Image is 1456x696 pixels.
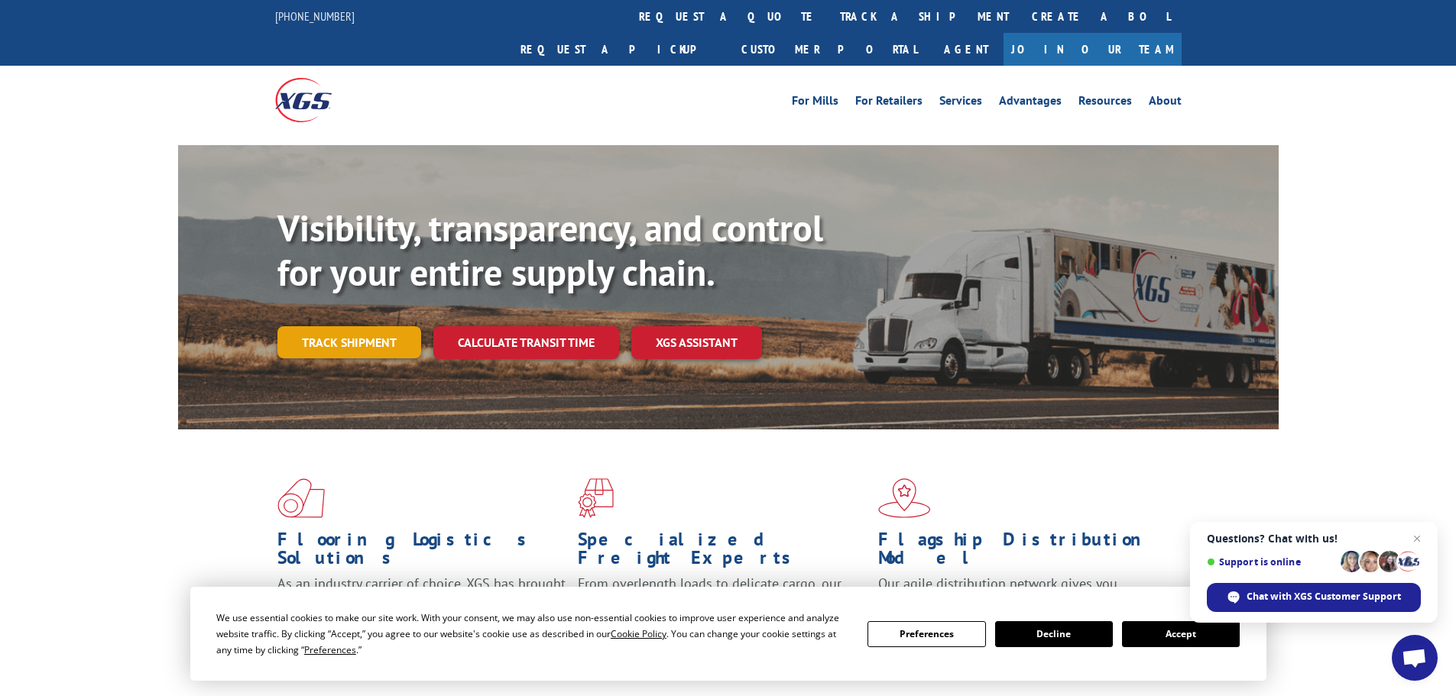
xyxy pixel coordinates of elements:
div: Open chat [1392,635,1438,681]
div: Cookie Consent Prompt [190,587,1266,681]
a: Agent [929,33,1004,66]
h1: Flagship Distribution Model [878,530,1167,575]
p: From overlength loads to delicate cargo, our experienced staff knows the best way to move your fr... [578,575,867,643]
a: Advantages [999,95,1062,112]
a: About [1149,95,1182,112]
span: As an industry carrier of choice, XGS has brought innovation and dedication to flooring logistics... [277,575,566,629]
button: Accept [1122,621,1240,647]
span: Close chat [1408,529,1426,548]
a: For Retailers [855,95,923,112]
img: xgs-icon-focused-on-flooring-red [578,478,614,518]
img: xgs-icon-flagship-distribution-model-red [878,478,931,518]
div: Chat with XGS Customer Support [1207,583,1421,612]
a: Resources [1078,95,1132,112]
a: [PHONE_NUMBER] [275,8,355,24]
span: Support is online [1207,556,1335,568]
a: Track shipment [277,326,421,358]
a: For Mills [792,95,838,112]
span: Our agile distribution network gives you nationwide inventory management on demand. [878,575,1159,610]
a: Calculate transit time [433,326,619,359]
h1: Specialized Freight Experts [578,530,867,575]
img: xgs-icon-total-supply-chain-intelligence-red [277,478,325,518]
a: Services [939,95,982,112]
a: XGS ASSISTANT [631,326,762,359]
span: Preferences [304,643,356,656]
h1: Flooring Logistics Solutions [277,530,566,575]
a: Request a pickup [509,33,730,66]
a: Join Our Team [1004,33,1182,66]
span: Cookie Policy [611,627,666,640]
div: We use essential cookies to make our site work. With your consent, we may also use non-essential ... [216,610,849,658]
button: Decline [995,621,1113,647]
button: Preferences [867,621,985,647]
a: Customer Portal [730,33,929,66]
span: Questions? Chat with us! [1207,533,1421,545]
b: Visibility, transparency, and control for your entire supply chain. [277,204,823,296]
span: Chat with XGS Customer Support [1247,590,1401,604]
